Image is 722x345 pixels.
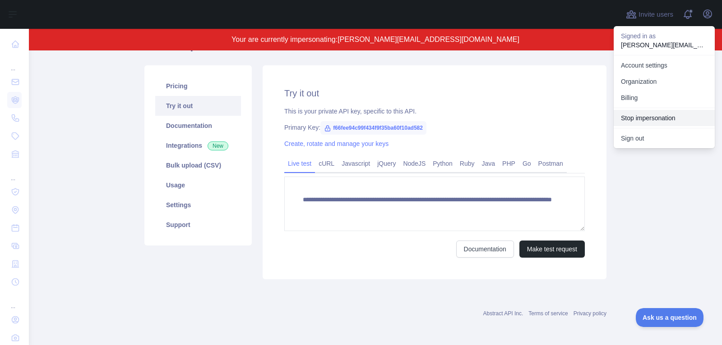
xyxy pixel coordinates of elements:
[639,9,673,20] span: Invite users
[624,7,675,22] button: Invite users
[338,156,374,171] a: Javascript
[374,156,399,171] a: jQuery
[483,310,523,317] a: Abstract API Inc.
[284,87,585,100] h2: Try it out
[621,41,708,50] p: [PERSON_NAME][EMAIL_ADDRESS][DOMAIN_NAME]
[478,156,499,171] a: Java
[456,241,514,258] a: Documentation
[528,310,568,317] a: Terms of service
[155,76,241,96] a: Pricing
[338,36,519,43] span: [PERSON_NAME][EMAIL_ADDRESS][DOMAIN_NAME]
[614,130,715,146] button: Sign out
[456,156,478,171] a: Ruby
[315,156,338,171] a: cURL
[614,110,715,126] button: Stop impersonation
[614,73,715,90] a: Organization
[7,54,22,72] div: ...
[519,241,585,258] button: Make test request
[614,57,715,73] a: Account settings
[155,116,241,136] a: Documentation
[429,156,456,171] a: Python
[636,308,704,327] iframe: Toggle Customer Support
[621,32,708,41] p: Signed in as
[284,140,389,147] a: Create, rotate and manage your keys
[284,107,585,116] div: This is your private API key, specific to this API.
[155,195,241,215] a: Settings
[320,121,426,135] span: f66fee94c99f434f9f35ba60f10ad582
[208,141,228,150] span: New
[7,164,22,182] div: ...
[284,156,315,171] a: Live test
[155,175,241,195] a: Usage
[155,96,241,116] a: Try it out
[519,156,535,171] a: Go
[155,155,241,175] a: Bulk upload (CSV)
[399,156,429,171] a: NodeJS
[574,310,606,317] a: Privacy policy
[155,215,241,235] a: Support
[499,156,519,171] a: PHP
[284,123,585,132] div: Primary Key:
[231,36,338,43] span: Your are currently impersonating:
[535,156,567,171] a: Postman
[155,136,241,155] a: Integrations New
[7,292,22,310] div: ...
[614,90,715,106] button: Billing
